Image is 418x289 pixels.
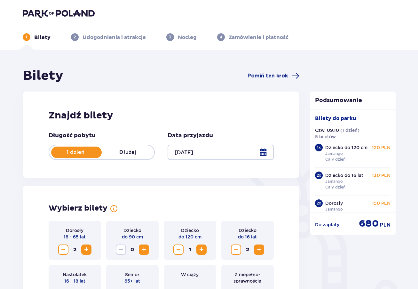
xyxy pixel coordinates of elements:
h1: Bilety [23,68,63,84]
img: Park of Poland logo [23,9,95,18]
p: Zamówienie i płatność [229,34,288,41]
span: 2 [242,245,253,255]
button: Zmniejsz [58,245,68,255]
p: Udogodnienia i atrakcje [83,34,146,41]
p: W ciąży [181,271,199,278]
p: Dziecko [181,227,199,234]
span: 680 [359,218,379,230]
div: 1Bilety [23,33,51,41]
p: 4 [220,34,222,40]
span: Pomiń ten krok [248,72,288,79]
p: Cały dzień [325,157,345,162]
div: 3Nocleg [166,33,197,41]
span: 2 [70,245,80,255]
span: PLN [380,221,390,229]
button: Zwiększ [254,245,264,255]
span: 1 [185,245,195,255]
button: Zwiększ [139,245,149,255]
h2: Znajdź bilety [49,109,274,122]
p: Jamango [325,206,343,212]
p: do 90 cm [122,234,143,240]
p: Z niepełno­sprawnością [226,271,269,284]
p: Podsumowanie [310,97,396,104]
p: 2 [74,34,76,40]
span: 0 [127,245,138,255]
button: Zmniejsz [173,245,184,255]
button: Zwiększ [196,245,207,255]
p: Senior [125,271,139,278]
p: Nocleg [178,34,197,41]
button: Zmniejsz [231,245,241,255]
p: Bilety do parku [315,115,356,122]
p: Dziecko do 16 lat [325,172,363,179]
p: Dziecko [239,227,256,234]
p: 120 PLN [372,144,390,151]
p: 130 PLN [372,172,390,179]
p: Jamango [325,151,343,157]
p: Data przyjazdu [168,132,213,140]
div: 4Zamówienie i płatność [217,33,288,41]
p: ( 1 dzień ) [340,127,359,133]
p: Bilety [34,34,51,41]
p: 3 [169,34,171,40]
p: Dorosły [325,200,343,206]
p: Dziecko do 120 cm [325,144,367,151]
p: 1 [26,34,27,40]
p: Czw. 09.10 [315,127,339,133]
div: 2Udogodnienia i atrakcje [71,33,146,41]
p: do 120 cm [178,234,201,240]
p: Dorosły [66,227,83,234]
div: 2 x [315,172,323,179]
p: Długość pobytu [49,132,96,140]
p: Nastolatek [63,271,87,278]
p: Dziecko [123,227,141,234]
div: 2 x [315,199,323,207]
button: Zwiększ [81,245,91,255]
h2: Wybierz bilety [49,204,107,213]
p: 16 - 18 lat [64,278,85,284]
p: 150 PLN [372,200,390,206]
p: 65+ lat [124,278,140,284]
button: Zmniejsz [116,245,126,255]
div: 1 x [315,144,323,151]
p: Do zapłaty : [315,221,341,228]
a: Pomiń ten krok [248,72,299,80]
p: 18 - 65 lat [64,234,86,240]
p: Dłużej [102,149,154,156]
p: Cały dzień [325,184,345,190]
p: 5 biletów [315,133,336,140]
p: 1 dzień [49,149,102,156]
p: Jamango [325,179,343,184]
p: do 16 lat [238,234,257,240]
